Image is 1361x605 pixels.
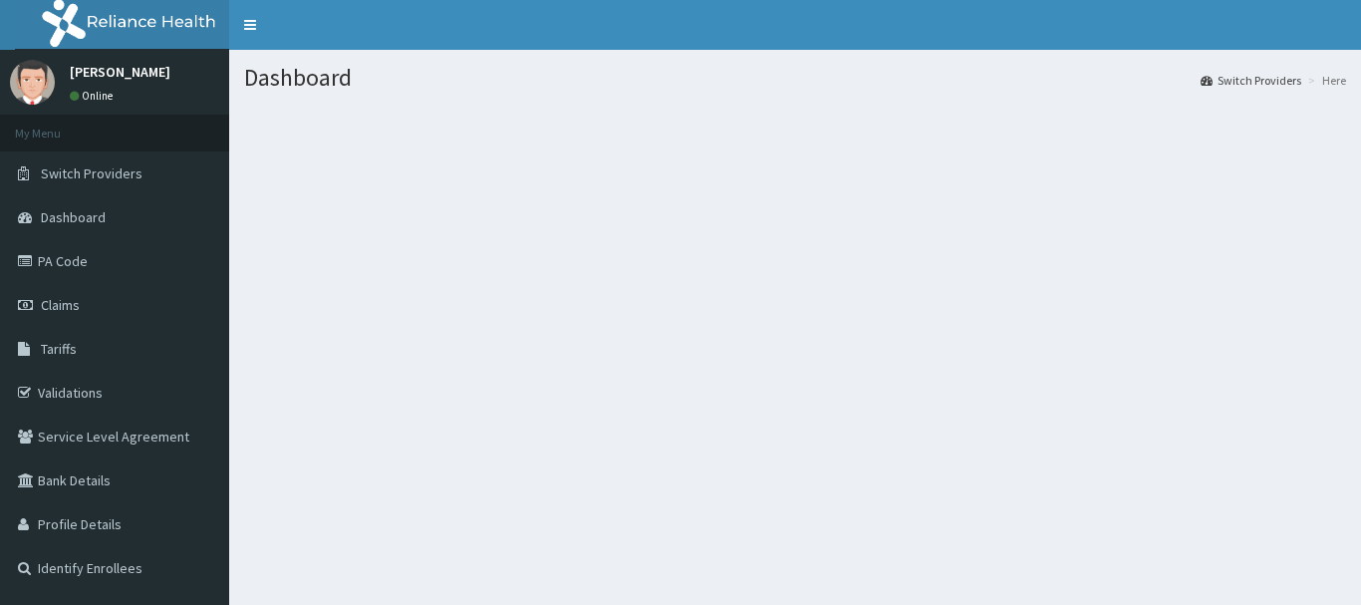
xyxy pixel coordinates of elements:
[70,89,118,103] a: Online
[41,164,142,182] span: Switch Providers
[41,296,80,314] span: Claims
[1201,72,1301,89] a: Switch Providers
[41,208,106,226] span: Dashboard
[41,340,77,358] span: Tariffs
[70,65,170,79] p: [PERSON_NAME]
[10,60,55,105] img: User Image
[1303,72,1346,89] li: Here
[244,65,1346,91] h1: Dashboard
